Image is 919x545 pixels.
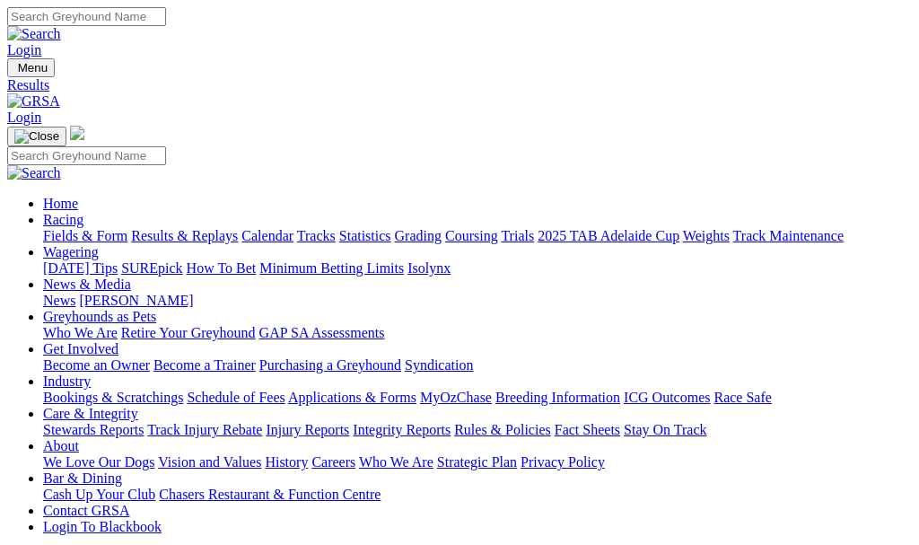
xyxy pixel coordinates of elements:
a: Track Injury Rebate [147,422,262,437]
a: Stay On Track [624,422,706,437]
img: Search [7,165,61,181]
a: Purchasing a Greyhound [259,357,401,373]
a: Login [7,110,41,125]
a: 2025 TAB Adelaide Cup [538,228,679,243]
div: Wagering [43,260,912,277]
span: Menu [18,61,48,75]
a: News [43,293,75,308]
a: [DATE] Tips [43,260,118,276]
a: Retire Your Greyhound [121,325,256,340]
a: About [43,438,79,453]
a: Integrity Reports [353,422,451,437]
a: Home [43,196,78,211]
a: Rules & Policies [454,422,551,437]
a: Results & Replays [131,228,238,243]
a: Careers [311,454,355,470]
a: Syndication [405,357,473,373]
a: Chasers Restaurant & Function Centre [159,487,381,502]
a: Racing [43,212,83,227]
a: Greyhounds as Pets [43,309,156,324]
a: ICG Outcomes [624,390,710,405]
a: Statistics [339,228,391,243]
a: Fields & Form [43,228,127,243]
a: Isolynx [407,260,451,276]
a: Track Maintenance [733,228,844,243]
a: MyOzChase [420,390,492,405]
a: News & Media [43,277,131,292]
a: History [265,454,308,470]
a: Minimum Betting Limits [259,260,404,276]
img: Search [7,26,61,42]
a: [PERSON_NAME] [79,293,193,308]
div: Racing [43,228,912,244]
a: Become an Owner [43,357,150,373]
img: Close [14,129,59,144]
a: Who We Are [43,325,118,340]
a: We Love Our Dogs [43,454,154,470]
a: Care & Integrity [43,406,138,421]
a: Tracks [297,228,336,243]
a: Privacy Policy [521,454,605,470]
div: Bar & Dining [43,487,912,503]
a: Login To Blackbook [43,519,162,534]
a: Login [7,42,41,57]
div: About [43,454,912,470]
a: Coursing [445,228,498,243]
a: Become a Trainer [153,357,256,373]
a: Bar & Dining [43,470,122,486]
div: Industry [43,390,912,406]
div: Greyhounds as Pets [43,325,912,341]
a: SUREpick [121,260,182,276]
a: Schedule of Fees [187,390,284,405]
button: Toggle navigation [7,58,55,77]
a: Calendar [241,228,293,243]
a: Injury Reports [266,422,349,437]
a: Breeding Information [495,390,620,405]
a: Wagering [43,244,99,259]
a: Vision and Values [158,454,261,470]
img: logo-grsa-white.png [70,126,84,140]
a: Contact GRSA [43,503,129,518]
input: Search [7,7,166,26]
a: Strategic Plan [437,454,517,470]
button: Toggle navigation [7,127,66,146]
a: Race Safe [713,390,771,405]
a: Results [7,77,912,93]
a: Industry [43,374,91,389]
a: Trials [501,228,534,243]
a: GAP SA Assessments [259,325,385,340]
a: Weights [683,228,730,243]
div: Get Involved [43,357,912,374]
div: Care & Integrity [43,422,912,438]
div: News & Media [43,293,912,309]
a: Stewards Reports [43,422,144,437]
img: GRSA [7,93,60,110]
a: Who We Are [359,454,433,470]
a: Get Involved [43,341,118,356]
a: Applications & Forms [288,390,416,405]
a: Fact Sheets [555,422,620,437]
input: Search [7,146,166,165]
a: Cash Up Your Club [43,487,155,502]
a: Grading [395,228,442,243]
a: Bookings & Scratchings [43,390,183,405]
a: How To Bet [187,260,257,276]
